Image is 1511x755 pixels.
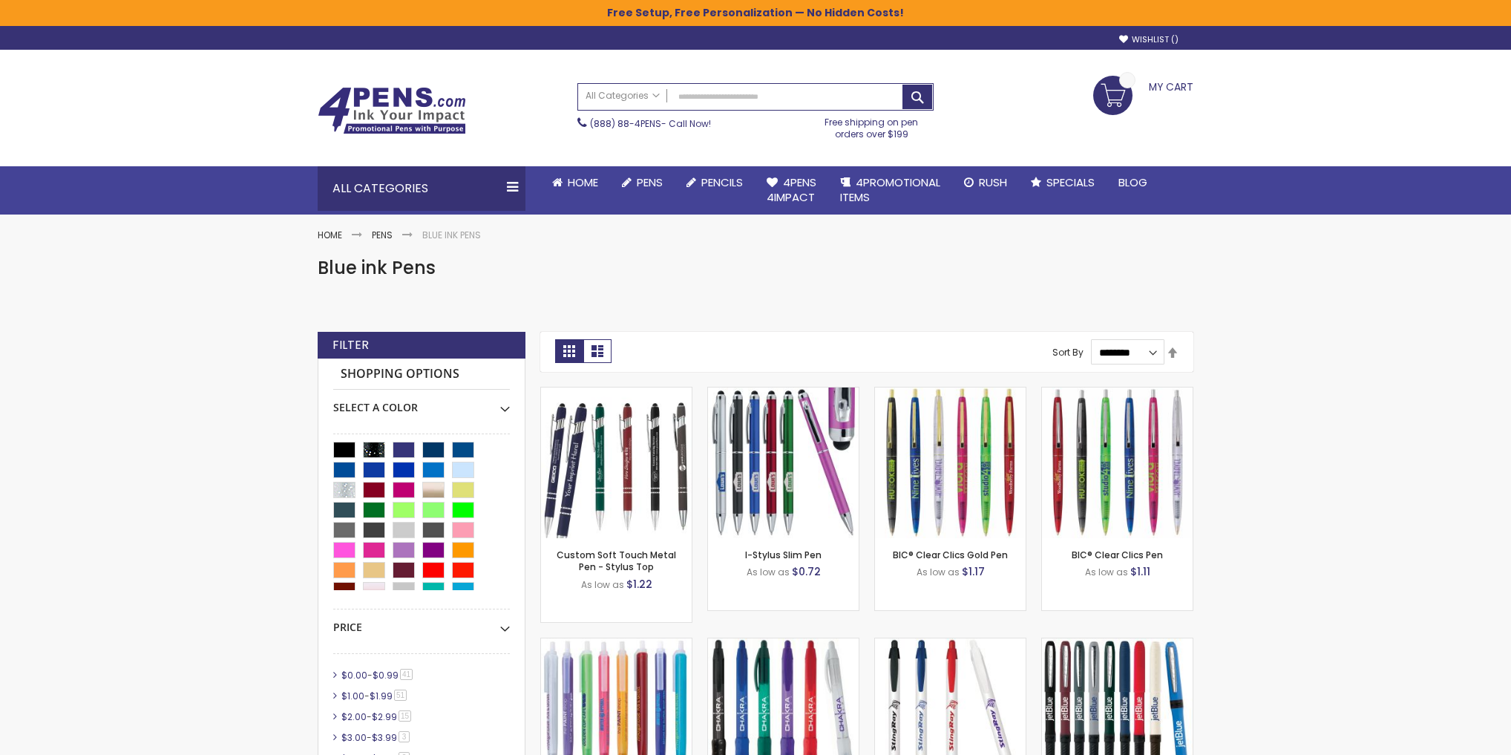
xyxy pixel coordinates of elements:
[708,638,859,650] a: WideBody® Clear Grip Pen
[1130,564,1150,579] span: $1.11
[1072,549,1163,561] a: BIC® Clear Clics Pen
[422,229,481,241] strong: Blue ink Pens
[626,577,652,592] span: $1.22
[332,337,369,353] strong: Filter
[333,609,510,635] div: Price
[541,388,692,538] img: Custom Soft Touch Metal Pen - Stylus Top
[828,166,952,215] a: 4PROMOTIONALITEMS
[318,229,342,241] a: Home
[333,359,510,390] strong: Shopping Options
[701,174,743,190] span: Pencils
[962,564,985,579] span: $1.17
[708,388,859,538] img: I-Stylus Slim Pen
[568,174,598,190] span: Home
[338,731,415,744] a: $3.00-$3.993
[578,84,667,108] a: All Categories
[675,166,755,199] a: Pencils
[586,90,660,102] span: All Categories
[767,174,816,205] span: 4Pens 4impact
[792,564,821,579] span: $0.72
[555,339,583,363] strong: Grid
[540,166,610,199] a: Home
[333,390,510,415] div: Select A Color
[370,690,393,702] span: $1.99
[1085,566,1128,578] span: As low as
[840,174,940,205] span: 4PROMOTIONAL ITEMS
[1042,388,1193,538] img: BIC® Clear Clics Pen
[590,117,711,130] span: - Call Now!
[399,710,411,722] span: 15
[338,690,412,702] a: $1.00-$1.9951
[581,578,624,591] span: As low as
[399,731,410,742] span: 3
[1107,166,1159,199] a: Blog
[1046,174,1095,190] span: Specials
[1118,174,1147,190] span: Blog
[1042,387,1193,399] a: BIC® Clear Clics Pen
[747,566,790,578] span: As low as
[318,87,466,134] img: 4Pens Custom Pens and Promotional Products
[875,387,1026,399] a: BIC® Clear Clics Gold Pen
[541,638,692,650] a: BIC® Tri Stic Clear Pen
[400,669,413,680] span: 41
[893,549,1008,561] a: BIC® Clear Clics Gold Pen
[755,166,828,215] a: 4Pens4impact
[341,710,367,723] span: $2.00
[338,710,416,723] a: $2.00-$2.9915
[1042,638,1193,650] a: BIC® Grip Roller Pen
[372,229,393,241] a: Pens
[708,387,859,399] a: I-Stylus Slim Pen
[372,710,397,723] span: $2.99
[917,566,960,578] span: As low as
[875,638,1026,650] a: Classic Collection Widebody® Value Pen
[1019,166,1107,199] a: Specials
[372,731,397,744] span: $3.99
[745,549,822,561] a: I-Stylus Slim Pen
[610,166,675,199] a: Pens
[979,174,1007,190] span: Rush
[637,174,663,190] span: Pens
[394,690,407,701] span: 51
[318,256,1193,280] h1: Blue ink Pens
[541,387,692,399] a: Custom Soft Touch Metal Pen - Stylus Top
[590,117,661,130] a: (888) 88-4PENS
[810,111,934,140] div: Free shipping on pen orders over $199
[875,388,1026,538] img: BIC® Clear Clics Gold Pen
[1119,34,1179,45] a: Wishlist
[557,549,676,573] a: Custom Soft Touch Metal Pen - Stylus Top
[318,166,525,211] div: All Categories
[373,669,399,682] span: $0.99
[341,731,367,744] span: $3.00
[341,690,364,702] span: $1.00
[341,669,367,682] span: $0.00
[338,669,418,682] a: $0.00-$0.9941
[952,166,1019,199] a: Rush
[1052,346,1084,359] label: Sort By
